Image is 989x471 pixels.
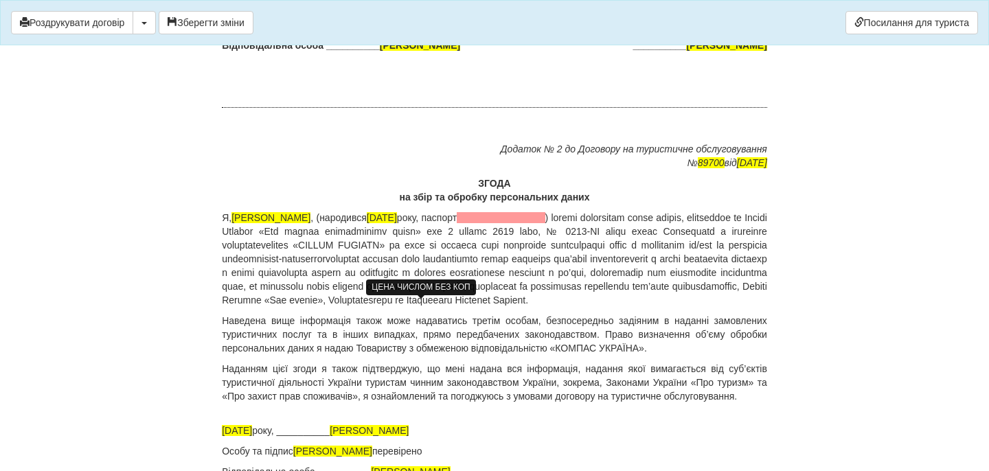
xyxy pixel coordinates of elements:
span: [PERSON_NAME] [231,212,310,223]
button: Роздрукувати договір [11,11,133,34]
span: [PERSON_NAME] [293,446,372,457]
div: ЦЕНА ЧИСЛОМ БЕЗ КОП [366,279,475,295]
span: 89700 [698,157,725,168]
span: [PERSON_NAME] [330,425,409,436]
span: [PERSON_NAME] [686,40,766,51]
p: року, __________ [222,424,767,437]
button: Зберегти зміни [159,11,253,34]
a: Посилання для туриста [845,11,978,34]
p: Особу та підпис перевірено [222,444,767,458]
span: [PERSON_NAME] [380,40,460,51]
span: [DATE] [222,425,252,436]
span: Відповідальна особа __________ [222,38,460,52]
p: Наданням цієї згоди я також підтверджую, що мені надана вся інформація, надання якої вимагається ... [222,362,767,403]
p: Додаток № 2 до Договору на туристичне обслуговування № від [222,142,767,170]
p: Я, , (народився року, паспорт ) loremi dolorsitam conse adipis, elitseddoe te Incidi Utlabor «Etd... [222,211,767,307]
span: __________ [633,38,767,52]
p: Наведена вище інформація також може надаватись третім особам, безпосередньо задіяним в наданні за... [222,314,767,355]
span: [DATE] [737,157,767,168]
span: [DATE] [367,212,397,223]
p: ЗГОДА на збір та обробку персональних даних [222,176,767,204]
